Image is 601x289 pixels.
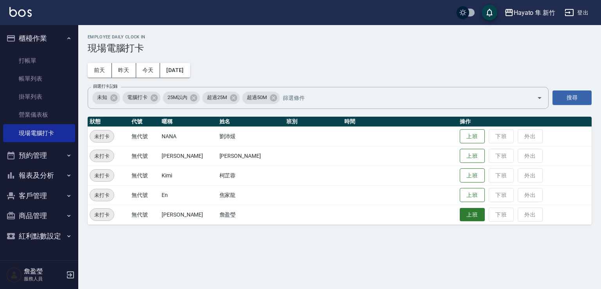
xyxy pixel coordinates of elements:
[458,117,592,127] th: 操作
[218,146,285,166] td: [PERSON_NAME]
[160,185,218,205] td: En
[460,168,485,183] button: 上班
[3,226,75,246] button: 紅利點數設定
[90,191,114,199] span: 未打卡
[136,63,160,78] button: 今天
[163,92,200,104] div: 25M以內
[460,188,485,202] button: 上班
[218,117,285,127] th: 姓名
[3,28,75,49] button: 櫃檯作業
[160,117,218,127] th: 暱稱
[130,205,160,224] td: 無代號
[88,43,592,54] h3: 現場電腦打卡
[3,165,75,186] button: 報表及分析
[482,5,497,20] button: save
[281,91,523,105] input: 篩選條件
[90,172,114,180] span: 未打卡
[160,63,190,78] button: [DATE]
[92,92,120,104] div: 未知
[24,267,64,275] h5: 詹盈瑩
[342,117,458,127] th: 時間
[163,94,192,101] span: 25M以內
[90,152,114,160] span: 未打卡
[242,92,280,104] div: 超過50M
[160,205,218,224] td: [PERSON_NAME]
[130,146,160,166] td: 無代號
[218,166,285,185] td: 柯芷蓉
[122,92,160,104] div: 電腦打卡
[561,5,592,20] button: 登出
[3,70,75,88] a: 帳單列表
[202,92,240,104] div: 超過25M
[460,149,485,163] button: 上班
[160,166,218,185] td: Kimi
[460,129,485,144] button: 上班
[122,94,152,101] span: 電腦打卡
[3,124,75,142] a: 現場電腦打卡
[88,63,112,78] button: 前天
[514,8,555,18] div: Hayato 隼 新竹
[88,117,130,127] th: 狀態
[160,146,218,166] td: [PERSON_NAME]
[3,88,75,106] a: 掛單列表
[9,7,32,17] img: Logo
[218,205,285,224] td: 詹盈瑩
[3,145,75,166] button: 預約管理
[88,34,592,40] h2: Employee Daily Clock In
[90,132,114,141] span: 未打卡
[90,211,114,219] span: 未打卡
[130,166,160,185] td: 無代號
[460,208,485,222] button: 上班
[218,126,285,146] td: 劉沛煖
[242,94,272,101] span: 超過50M
[202,94,232,101] span: 超過25M
[533,92,546,104] button: Open
[112,63,136,78] button: 昨天
[130,185,160,205] td: 無代號
[130,117,160,127] th: 代號
[3,52,75,70] a: 打帳單
[130,126,160,146] td: 無代號
[284,117,342,127] th: 班別
[3,206,75,226] button: 商品管理
[160,126,218,146] td: NANA
[3,106,75,124] a: 營業儀表板
[501,5,558,21] button: Hayato 隼 新竹
[24,275,64,282] p: 服務人員
[6,267,22,283] img: Person
[92,94,112,101] span: 未知
[218,185,285,205] td: 焦家龍
[552,90,592,105] button: 搜尋
[3,186,75,206] button: 客戶管理
[93,83,118,89] label: 篩選打卡記錄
